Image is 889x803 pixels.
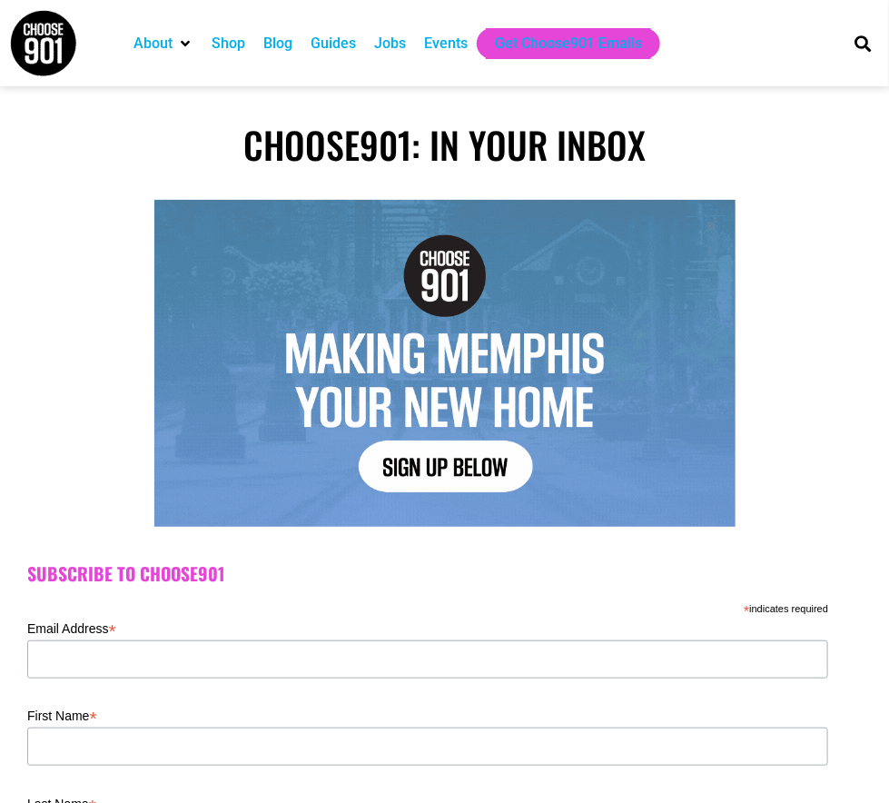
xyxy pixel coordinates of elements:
a: Guides [311,33,356,55]
a: Events [424,33,468,55]
a: Blog [263,33,292,55]
div: indicates required [27,599,828,616]
h1: Choose901: In Your Inbox [9,123,880,166]
nav: Main nav [124,28,830,59]
a: Jobs [374,33,406,55]
label: Email Address [27,616,828,638]
div: About [124,28,202,59]
h2: Subscribe to Choose901 [27,563,862,585]
div: Search [848,28,878,58]
a: Get Choose901 Emails [495,33,642,55]
img: Text graphic with "Choose 901" logo. Reads: "7 Things to Do in Memphis This Week. Sign Up Below."... [154,200,736,527]
a: About [133,33,173,55]
a: Shop [212,33,245,55]
label: First Name [27,703,828,725]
